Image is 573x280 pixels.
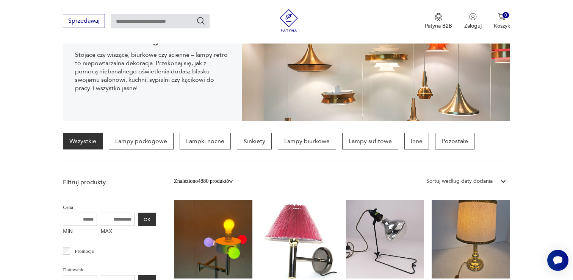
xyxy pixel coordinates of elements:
[425,13,452,30] button: Patyna B2B
[63,14,105,28] button: Sprzedawaj
[75,36,230,45] h1: Oświetlenie Vintage
[547,250,568,271] iframe: Smartsupp widget button
[464,13,482,30] button: Zaloguj
[498,13,506,20] img: Ikona koszyka
[63,19,105,24] a: Sprzedawaj
[63,178,156,187] p: Filtruj produkty
[196,16,205,25] button: Szukaj
[278,133,336,149] a: Lampy biurkowe
[63,266,156,274] p: Datowanie
[101,226,135,238] label: MAX
[63,226,97,238] label: MIN
[404,133,429,149] a: Inne
[426,177,493,185] div: Sortuj według daty dodania
[63,203,156,212] p: Cena
[469,13,477,20] img: Ikonka użytkownika
[138,213,156,226] button: OK
[494,13,510,30] button: 0Koszyk
[342,133,398,149] a: Lampy sufitowe
[503,12,509,19] div: 0
[494,22,510,30] p: Koszyk
[464,22,482,30] p: Zaloguj
[277,9,300,32] img: Patyna - sklep z meblami i dekoracjami vintage
[237,133,272,149] a: Kinkiety
[75,51,230,92] p: Stojące czy wiszące, biurkowe czy ścienne – lampy retro to niepowtarzalna dekoracja. Przekonaj si...
[75,247,94,255] p: Promocja
[180,133,231,149] a: Lampki nocne
[242,7,510,121] img: Oświetlenie
[425,22,452,30] p: Patyna B2B
[425,13,452,30] a: Ikona medaluPatyna B2B
[435,133,474,149] a: Pozostałe
[109,133,174,149] a: Lampy podłogowe
[174,177,233,185] div: Znaleziono 4880 produktów
[435,13,442,21] img: Ikona medalu
[63,133,103,149] a: Wszystkie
